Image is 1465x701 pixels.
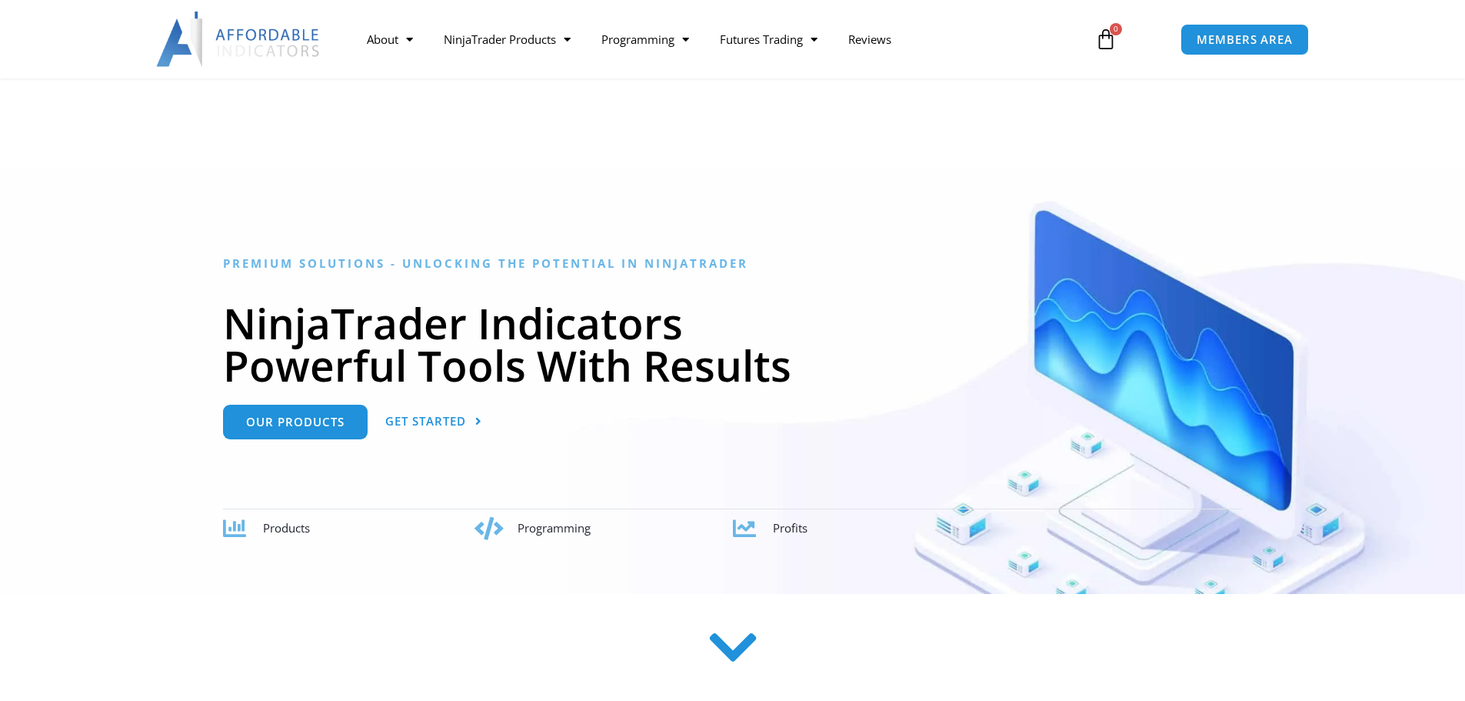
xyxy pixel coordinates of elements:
[1110,23,1122,35] span: 0
[223,405,368,439] a: Our Products
[351,22,428,57] a: About
[385,416,466,427] span: Get Started
[246,416,345,428] span: Our Products
[586,22,704,57] a: Programming
[156,12,321,67] img: LogoAI | Affordable Indicators – NinjaTrader
[704,22,833,57] a: Futures Trading
[428,22,586,57] a: NinjaTrader Products
[385,405,482,439] a: Get Started
[518,520,591,536] span: Programming
[773,520,807,536] span: Profits
[223,302,1242,386] h1: NinjaTrader Indicators Powerful Tools With Results
[263,520,310,536] span: Products
[1197,34,1293,45] span: MEMBERS AREA
[833,22,907,57] a: Reviews
[223,256,1242,271] h6: Premium Solutions - Unlocking the Potential in NinjaTrader
[351,22,1077,57] nav: Menu
[1180,24,1309,55] a: MEMBERS AREA
[1072,17,1140,62] a: 0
